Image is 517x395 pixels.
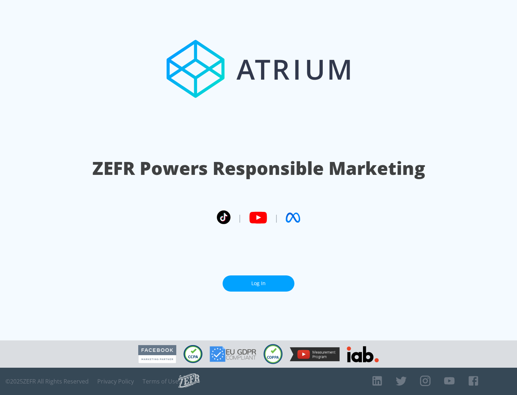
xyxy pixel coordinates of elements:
span: © 2025 ZEFR All Rights Reserved [5,378,89,385]
span: | [238,212,242,223]
a: Terms of Use [143,378,178,385]
img: IAB [347,346,379,362]
a: Privacy Policy [97,378,134,385]
span: | [274,212,279,223]
h1: ZEFR Powers Responsible Marketing [92,156,425,181]
a: Log In [223,275,294,292]
img: GDPR Compliant [210,346,256,362]
img: YouTube Measurement Program [290,347,340,361]
img: CCPA Compliant [183,345,202,363]
img: Facebook Marketing Partner [138,345,176,363]
img: COPPA Compliant [264,344,283,364]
